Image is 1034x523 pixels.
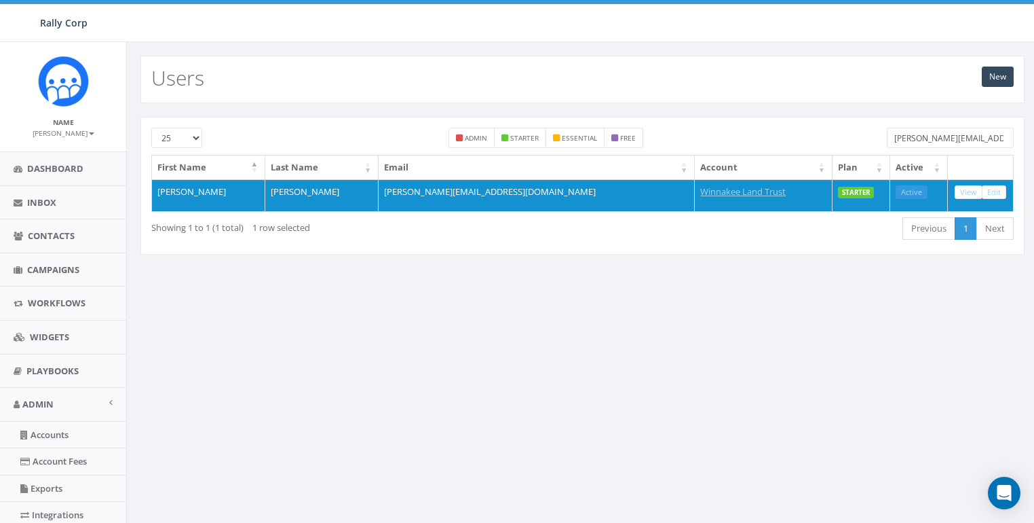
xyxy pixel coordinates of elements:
[955,185,982,200] a: View
[27,264,79,276] span: Campaigns
[38,56,89,107] img: Icon_1.png
[53,118,74,127] small: Name
[620,133,636,143] small: free
[28,297,85,309] span: Workflows
[152,179,265,212] td: [PERSON_NAME]
[22,398,54,410] span: Admin
[265,179,379,212] td: [PERSON_NAME]
[40,16,88,29] span: Rally Corp
[152,156,265,179] th: First Name: activate to sort column descending
[27,162,83,175] span: Dashboard
[33,126,94,139] a: [PERSON_NAME]
[695,156,832,179] th: Account: activate to sort column ascending
[982,185,1006,200] a: Edit
[510,133,539,143] small: starter
[28,230,75,242] span: Contacts
[379,179,695,212] td: [PERSON_NAME][EMAIL_ADDRESS][DOMAIN_NAME]
[30,331,69,343] span: Widgets
[27,196,56,209] span: Inbox
[265,156,379,179] th: Last Name: activate to sort column ascending
[955,217,977,240] a: 1
[151,67,204,89] h2: Users
[887,128,1014,148] input: Type to search
[700,185,786,198] a: Winnakee Land Trust
[902,217,955,240] a: Previous
[982,67,1014,87] a: New
[151,216,499,234] div: Showing 1 to 1 (1 total)
[379,156,695,179] th: Email: activate to sort column ascending
[890,156,948,179] th: Active: activate to sort column ascending
[832,156,890,179] th: Plan: activate to sort column ascending
[26,365,79,377] span: Playbooks
[562,133,597,143] small: essential
[465,133,487,143] small: admin
[838,187,874,199] label: STARTER
[252,221,310,234] span: 1 row selected
[976,217,1014,240] a: Next
[988,477,1020,509] div: Open Intercom Messenger
[33,128,94,138] small: [PERSON_NAME]
[896,185,927,200] a: Active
